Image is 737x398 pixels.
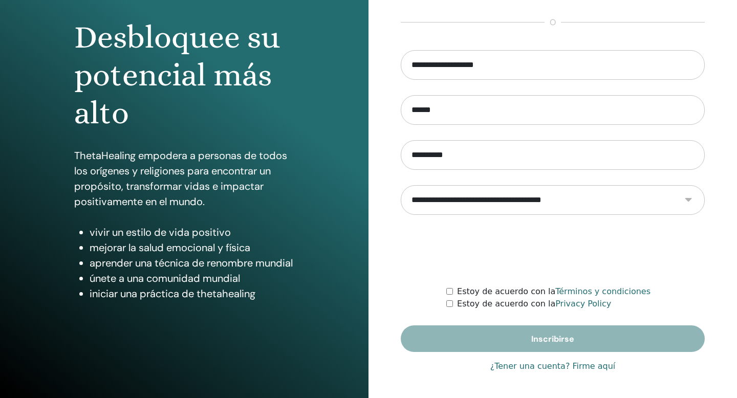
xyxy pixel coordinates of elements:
[490,360,616,372] a: ¿Tener una cuenta? Firme aquí
[90,286,294,301] li: iniciar una práctica de thetahealing
[457,285,651,298] label: Estoy de acuerdo con la
[74,148,294,209] p: ThetaHealing empodera a personas de todos los orígenes y religiones para encontrar un propósito, ...
[74,18,294,132] h1: Desbloquee su potencial más alto
[90,271,294,286] li: únete a una comunidad mundial
[90,240,294,255] li: mejorar la salud emocional y física
[545,16,561,29] span: o
[90,225,294,240] li: vivir un estilo de vida positivo
[555,299,611,308] a: Privacy Policy
[90,255,294,271] li: aprender una técnica de renombre mundial
[457,298,611,310] label: Estoy de acuerdo con la
[475,230,631,270] iframe: reCAPTCHA
[555,286,651,296] a: Términos y condiciones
